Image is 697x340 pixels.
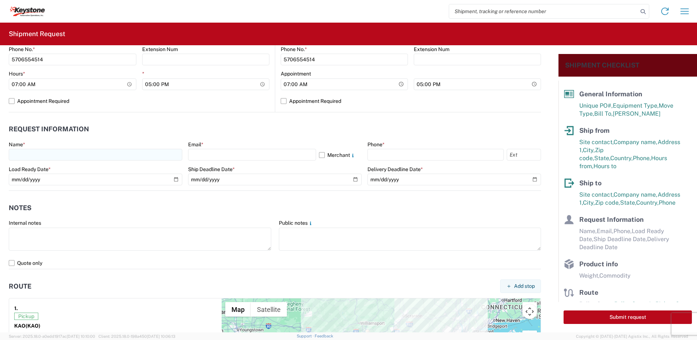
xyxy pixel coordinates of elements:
[579,216,644,223] span: Request Information
[614,191,658,198] span: Company name,
[579,127,610,134] span: Ship from
[579,179,601,187] span: Ship to
[579,272,599,279] span: Weight,
[9,166,51,173] label: Load Ready Date
[595,199,620,206] span: Zip code,
[188,141,203,148] label: Email
[614,139,658,146] span: Company name,
[500,279,541,293] button: Add stop
[613,102,659,109] span: Equipment Type,
[507,149,541,161] input: Ext
[593,236,647,243] span: Ship Deadline Date,
[26,323,40,329] span: (KAO)
[367,166,423,173] label: Delivery Deadline Date
[67,334,95,339] span: [DATE] 10:10:00
[281,70,311,77] label: Appointment
[579,90,642,98] span: General Information
[9,334,95,339] span: Server: 2025.18.0-a0edd1917ac
[319,149,362,161] label: Merchant
[633,155,651,162] span: Phone,
[9,95,269,107] label: Appointment Required
[522,302,537,317] button: Toggle fullscreen view
[565,61,639,70] h2: Shipment Checklist
[620,199,636,206] span: State,
[522,304,537,319] button: Map camera controls
[594,110,613,117] span: Bill To,
[579,228,597,235] span: Name,
[579,260,618,268] span: Product info
[579,139,614,146] span: Site contact,
[9,283,31,290] h2: Route
[449,4,638,18] input: Shipment, tracking or reference number
[514,283,535,290] span: Add stop
[251,302,287,317] button: Show satellite imagery
[147,334,175,339] span: [DATE] 10:06:13
[9,125,89,133] h2: Request Information
[14,323,40,329] strong: KAO
[614,228,632,235] span: Phone,
[579,191,614,198] span: Site contact,
[610,155,633,162] span: Country,
[564,310,692,324] button: Submit request
[279,220,314,226] label: Public notes
[281,95,541,107] label: Appointment Required
[414,46,449,53] label: Extension Num
[576,333,688,340] span: Copyright © [DATE]-[DATE] Agistix Inc., All Rights Reserved
[636,199,659,206] span: Country,
[579,102,613,109] span: Unique PO#,
[583,147,595,154] span: City,
[9,46,35,53] label: Phone No.
[188,166,235,173] label: Ship Deadline Date
[579,301,614,308] span: Pallet Count,
[9,220,41,226] label: Internal notes
[593,163,616,170] span: Hours to
[225,302,251,317] button: Show street map
[367,141,385,148] label: Phone
[281,46,307,53] label: Phone No.
[9,30,65,38] h2: Shipment Request
[579,301,692,324] span: Pallet Count in Pickup Stops equals Pallet Count in delivery stops,
[9,70,25,77] label: Hours
[597,228,614,235] span: Email,
[9,141,25,148] label: Name
[14,304,18,313] strong: 1.
[659,199,675,206] span: Phone
[297,334,315,338] a: Support
[14,313,38,320] span: Pickup
[613,110,661,117] span: [PERSON_NAME]
[599,272,631,279] span: Commodity
[579,289,598,296] span: Route
[142,46,178,53] label: Extension Num
[315,334,333,338] a: Feedback
[594,155,610,162] span: State,
[98,334,175,339] span: Client: 2025.18.0-198a450
[583,199,595,206] span: City,
[9,257,541,269] label: Quote only
[9,204,31,212] h2: Notes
